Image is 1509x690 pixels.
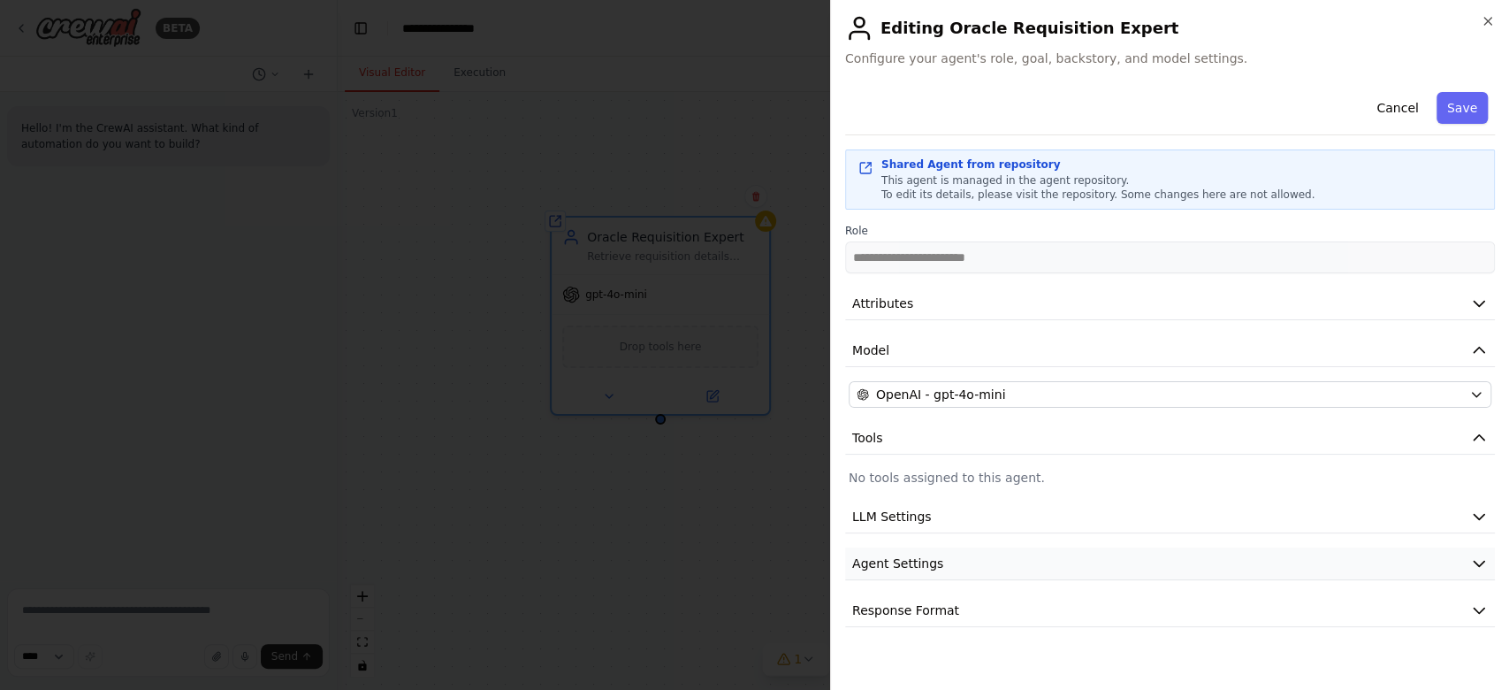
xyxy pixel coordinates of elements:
[845,334,1495,367] button: Model
[852,602,959,619] span: Response Format
[852,429,883,447] span: Tools
[845,50,1495,67] span: Configure your agent's role, goal, backstory, and model settings.
[845,548,1495,580] button: Agent Settings
[845,14,1495,42] h2: Editing Oracle Requisition Expert
[881,188,1315,201] span: To edit its details, please visit the repository. Some changes here are not allowed.
[881,157,1315,172] div: Shared Agent from repository
[845,501,1495,533] button: LLM Settings
[845,224,1495,238] label: Role
[845,594,1495,627] button: Response Format
[881,174,1129,187] span: This agent is managed in the agent repository.
[852,295,913,312] span: Attributes
[849,381,1491,408] button: OpenAI - gpt-4o-mini
[876,386,1005,403] span: OpenAI - gpt-4o-mini
[852,555,943,572] span: Agent Settings
[845,422,1495,455] button: Tools
[1366,92,1429,124] button: Cancel
[849,469,1491,487] p: No tools assigned to this agent.
[852,341,889,359] span: Model
[845,287,1495,320] button: Attributes
[852,508,932,525] span: LLM Settings
[1437,92,1488,124] button: Save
